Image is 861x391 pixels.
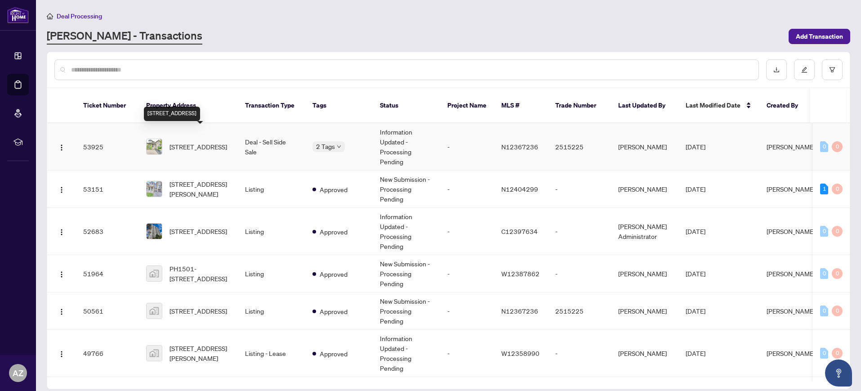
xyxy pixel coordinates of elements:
[58,144,65,151] img: Logo
[54,139,69,154] button: Logo
[832,226,843,237] div: 0
[54,346,69,360] button: Logo
[548,171,611,208] td: -
[820,141,828,152] div: 0
[773,67,780,73] span: download
[373,208,440,255] td: Information Updated - Processing Pending
[170,264,231,283] span: PH1501-[STREET_ADDRESS]
[820,306,828,316] div: 0
[820,268,828,279] div: 0
[686,100,741,110] span: Last Modified Date
[766,59,787,80] button: download
[238,255,305,292] td: Listing
[825,360,852,387] button: Open asap
[58,186,65,193] img: Logo
[767,185,815,193] span: [PERSON_NAME]
[611,292,678,330] td: [PERSON_NAME]
[147,181,162,197] img: thumbnail-img
[76,292,139,330] td: 50561
[832,141,843,152] div: 0
[373,330,440,377] td: Information Updated - Processing Pending
[57,12,102,20] span: Deal Processing
[820,226,828,237] div: 0
[501,185,538,193] span: N12404299
[548,255,611,292] td: -
[501,349,540,357] span: W12358990
[373,171,440,208] td: New Submission - Processing Pending
[501,143,538,151] span: N12367236
[58,271,65,278] img: Logo
[686,185,705,193] span: [DATE]
[170,142,227,152] span: [STREET_ADDRESS]
[320,269,348,279] span: Approved
[320,184,348,194] span: Approved
[47,13,53,19] span: home
[170,179,231,199] span: [STREET_ADDRESS][PERSON_NAME]
[7,7,29,23] img: logo
[832,184,843,194] div: 0
[170,226,227,236] span: [STREET_ADDRESS]
[440,123,494,171] td: -
[832,306,843,316] div: 0
[58,351,65,358] img: Logo
[820,348,828,359] div: 0
[548,123,611,171] td: 2515225
[58,308,65,315] img: Logo
[832,268,843,279] div: 0
[147,139,162,154] img: thumbnail-img
[170,306,227,316] span: [STREET_ADDRESS]
[238,330,305,377] td: Listing - Lease
[440,88,494,123] th: Project Name
[54,266,69,281] button: Logo
[76,123,139,171] td: 53925
[238,171,305,208] td: Listing
[147,224,162,239] img: thumbnail-img
[373,292,440,330] td: New Submission - Processing Pending
[373,88,440,123] th: Status
[611,123,678,171] td: [PERSON_NAME]
[611,330,678,377] td: [PERSON_NAME]
[548,292,611,330] td: 2515225
[316,141,335,152] span: 2 Tags
[820,184,828,194] div: 1
[829,67,835,73] span: filter
[147,303,162,319] img: thumbnail-img
[54,182,69,196] button: Logo
[337,144,341,149] span: down
[54,304,69,318] button: Logo
[76,88,139,123] th: Ticket Number
[373,123,440,171] td: Information Updated - Processing Pending
[238,292,305,330] td: Listing
[238,88,305,123] th: Transaction Type
[686,349,705,357] span: [DATE]
[686,143,705,151] span: [DATE]
[440,208,494,255] td: -
[440,330,494,377] td: -
[440,255,494,292] td: -
[494,88,548,123] th: MLS #
[832,348,843,359] div: 0
[611,171,678,208] td: [PERSON_NAME]
[320,227,348,237] span: Approved
[767,227,815,235] span: [PERSON_NAME]
[611,255,678,292] td: [PERSON_NAME]
[58,229,65,236] img: Logo
[501,227,538,235] span: C12397634
[611,88,678,123] th: Last Updated By
[54,224,69,238] button: Logo
[147,266,162,281] img: thumbnail-img
[76,171,139,208] td: 53151
[794,59,815,80] button: edit
[76,330,139,377] td: 49766
[548,88,611,123] th: Trade Number
[796,29,843,44] span: Add Transaction
[678,88,759,123] th: Last Modified Date
[147,346,162,361] img: thumbnail-img
[767,143,815,151] span: [PERSON_NAME]
[320,349,348,359] span: Approved
[501,307,538,315] span: N12367236
[686,270,705,278] span: [DATE]
[440,292,494,330] td: -
[47,28,202,45] a: [PERSON_NAME] - Transactions
[170,343,231,363] span: [STREET_ADDRESS][PERSON_NAME]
